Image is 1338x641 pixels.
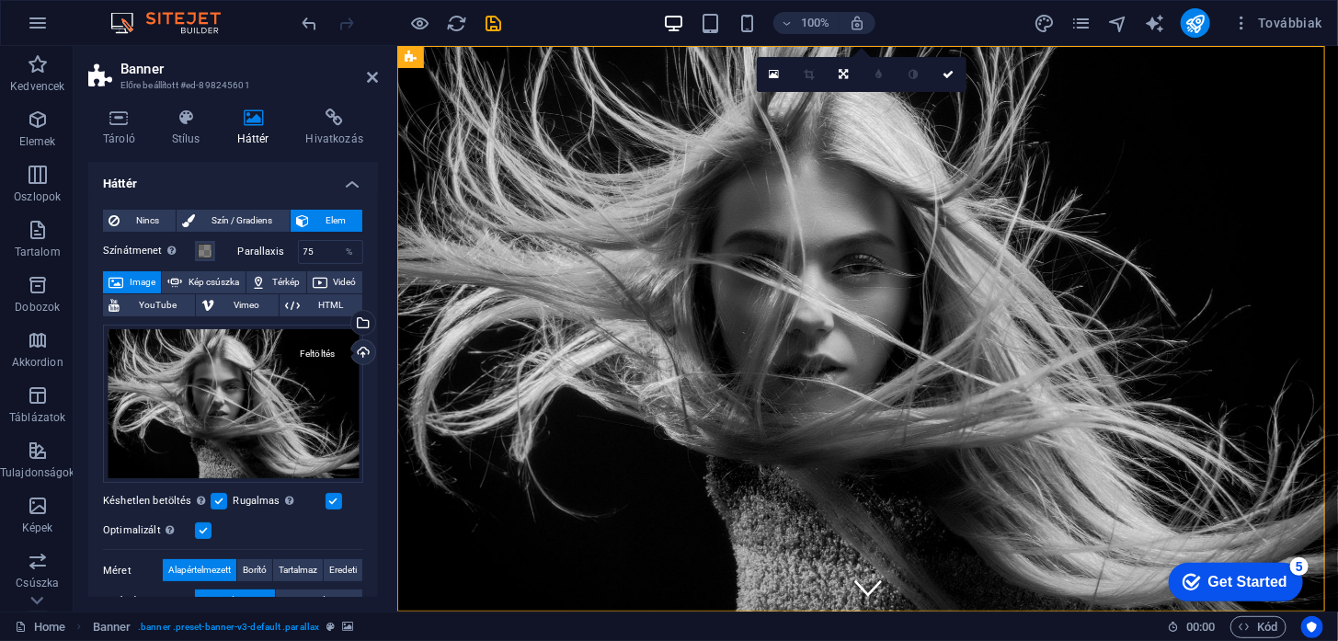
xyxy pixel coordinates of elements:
[120,61,378,77] h2: Banner
[93,616,354,638] nav: breadcrumb
[1225,8,1330,38] button: Továbbiak
[299,12,321,34] button: undo
[276,589,363,612] button: Egyéni
[279,559,317,581] span: Tartalmaz
[88,109,157,147] h4: Tároló
[1107,12,1129,34] button: navigator
[280,294,362,316] button: HTML
[14,189,61,204] p: Oszlopok
[163,559,236,581] button: Alapértelmezett
[291,210,362,232] button: Elem
[15,245,61,259] p: Tartalom
[157,109,223,147] h4: Stílus
[333,271,357,293] span: Videó
[862,57,897,92] a: Elmosás
[447,13,468,34] i: Weboldal újratöltése
[200,210,283,232] span: Szín / Gradiens
[1144,12,1166,34] button: text_generator
[1167,616,1216,638] h6: Munkamenet idő
[243,559,267,581] span: Borító
[1230,616,1287,638] button: Kód
[136,4,154,22] div: 5
[125,294,189,316] span: YouTube
[103,590,195,612] label: Pozíció
[106,12,244,34] img: Editor Logo
[757,57,792,92] a: Válasszon fájlokat a fájlkezelőből, a szabadon elérhető képek közül, vagy töltsön fel fájlokat
[446,12,468,34] button: reload
[103,490,211,512] label: Késhetlen betöltés
[1239,616,1278,638] span: Kód
[125,210,170,232] span: Nincs
[103,294,195,316] button: YouTube
[324,559,362,581] button: Eredeti
[103,240,195,262] label: Színátmenet
[1181,8,1210,38] button: publish
[223,109,292,147] h4: Háttér
[326,622,335,632] i: Ez az elem egy testreszabható előre beállítás
[12,355,63,370] p: Akkordion
[1199,620,1202,634] span: :
[103,210,176,232] button: Nincs
[827,57,862,92] a: Orientáció váltása
[188,271,239,293] span: Kép csúszka
[9,410,65,425] p: Táblázatok
[10,79,64,94] p: Kedvencek
[773,12,839,34] button: 100%
[1070,12,1092,34] button: pages
[103,560,163,582] label: Méret
[237,559,272,581] button: Borító
[484,13,505,34] i: Mentés (Ctrl+S)
[196,294,278,316] button: Vimeo
[1301,616,1323,638] button: Usercentrics
[792,57,827,92] a: Vágási mód
[129,271,155,293] span: Image
[19,134,56,149] p: Elemek
[220,294,272,316] span: Vimeo
[93,616,132,638] span: Kattintson a kijelöléshez. Dupla kattintás az szerkesztéshez
[350,339,376,365] a: Feltöltés
[162,271,245,293] button: Kép csúszka
[177,210,289,232] button: Szín / Gradiens
[337,241,362,263] div: %
[15,616,65,638] a: Kattintson a kijelölés megszüntetéséhez. Dupla kattintás az oldalak megnyitásához
[103,520,195,542] label: Optimalizált
[1184,13,1206,34] i: Közzététel
[300,13,321,34] i: Visszavonás: Színek megváltoztatása (Ctrl+Z)
[16,576,59,590] p: Csúszka
[54,20,133,37] div: Get Started
[292,109,378,147] h4: Hivatkozás
[234,490,326,512] label: Rugalmas
[801,12,830,34] h6: 100%
[314,210,357,232] span: Elem
[409,12,431,34] button: Kattintson ide az előnézeti módból való kilépéshez és a szerkesztés folytatásához
[168,559,231,581] span: Alapértelmezett
[15,300,60,315] p: Dobozok
[483,12,505,34] button: save
[1232,14,1322,32] span: Továbbiak
[932,57,966,92] a: Megerősítés ( Ctrl ⏎ )
[1107,13,1128,34] i: Navigátor
[1070,13,1092,34] i: Oldalak (Ctrl+Alt+S)
[224,589,245,612] span: Irány
[272,271,301,293] span: Térkép
[273,559,323,581] button: Tartalmaz
[15,9,149,48] div: Get Started 5 items remaining, 0% complete
[195,589,275,612] button: Irány
[103,325,363,484] div: beautiful-black-and-white-eye-1027092.jpg
[103,271,161,293] button: Image
[897,57,932,92] a: Szürkeskála
[88,162,378,195] h4: Háttér
[138,616,319,638] span: . banner .preset-banner-v3-default .parallax
[307,271,362,293] button: Videó
[329,559,357,581] span: Eredeti
[246,271,306,293] button: Térkép
[238,246,298,257] label: Parallaxis
[1186,616,1215,638] span: 00 00
[1034,13,1055,34] i: Tervezés (Ctrl+Alt+Y)
[1144,13,1165,34] i: AI Writer
[305,294,357,316] span: HTML
[849,15,865,31] i: Átméretezés esetén automatikusan beállítja a nagyítási szintet a választott eszköznek megfelelően.
[120,77,341,94] h3: Előre beállított #ed-898245601
[305,589,333,612] span: Egyéni
[342,622,353,632] i: Ez az elem hátteret tartalmaz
